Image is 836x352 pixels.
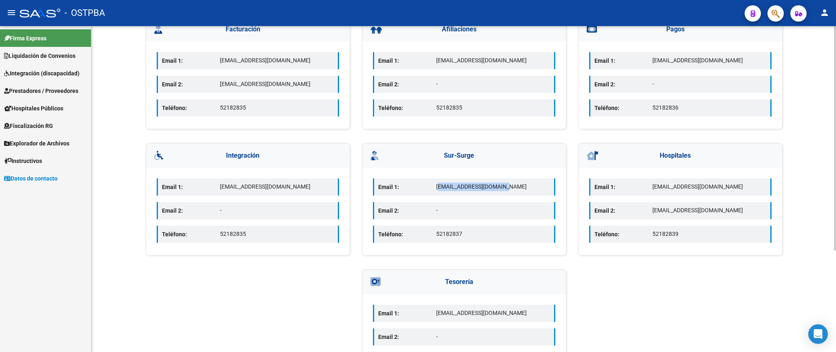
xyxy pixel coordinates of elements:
[436,230,550,238] p: 52182837
[579,17,782,42] h3: Pagos
[652,230,766,238] p: 52182839
[436,206,550,215] p: -
[162,103,220,112] p: Teléfono:
[362,143,566,168] h3: Sur-Surge
[220,103,334,112] p: 52182835
[4,139,69,148] span: Explorador de Archivos
[362,17,566,42] h3: Afiliaciones
[594,230,652,239] p: Teléfono:
[436,309,550,317] p: [EMAIL_ADDRESS][DOMAIN_NAME]
[162,56,220,65] p: Email 1:
[594,56,652,65] p: Email 1:
[4,51,75,60] span: Liquidación de Convenios
[146,143,350,168] h3: Integración
[652,56,766,65] p: [EMAIL_ADDRESS][DOMAIN_NAME]
[7,8,16,18] mat-icon: menu
[436,80,550,88] p: -
[436,332,550,341] p: -
[64,4,105,22] span: - OSTPBA
[579,143,782,168] h3: Hospitales
[594,80,652,89] p: Email 2:
[378,56,436,65] p: Email 1:
[146,17,350,42] h3: Facturación
[378,80,436,89] p: Email 2:
[594,103,652,112] p: Teléfono:
[162,183,220,191] p: Email 1:
[4,69,80,78] span: Integración (discapacidad)
[220,80,334,88] p: [EMAIL_ADDRESS][DOMAIN_NAME]
[436,183,550,191] p: [EMAIL_ADDRESS][DOMAIN_NAME]
[4,174,58,183] span: Datos de contacto
[4,104,63,113] span: Hospitales Públicos
[378,332,436,341] p: Email 2:
[362,270,566,294] h3: Tesorería
[378,230,436,239] p: Teléfono:
[378,206,436,215] p: Email 2:
[820,8,829,18] mat-icon: person
[220,56,334,65] p: [EMAIL_ADDRESS][DOMAIN_NAME]
[594,183,652,191] p: Email 1:
[436,56,550,65] p: [EMAIL_ADDRESS][DOMAIN_NAME]
[220,206,334,215] p: -
[594,206,652,215] p: Email 2:
[4,86,78,95] span: Prestadores / Proveedores
[4,121,53,130] span: Fiscalización RG
[220,230,334,238] p: 52182835
[652,103,766,112] p: 52182836
[378,183,436,191] p: Email 1:
[4,34,47,43] span: Firma Express
[652,183,766,191] p: [EMAIL_ADDRESS][DOMAIN_NAME]
[808,324,828,344] div: Open Intercom Messenger
[652,80,766,88] p: -
[436,103,550,112] p: 52182835
[4,156,42,165] span: Instructivos
[378,309,436,318] p: Email 1:
[220,183,334,191] p: [EMAIL_ADDRESS][DOMAIN_NAME]
[378,103,436,112] p: Teléfono:
[652,206,766,215] p: [EMAIL_ADDRESS][DOMAIN_NAME]
[162,80,220,89] p: Email 2:
[162,206,220,215] p: Email 2:
[162,230,220,239] p: Teléfono:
